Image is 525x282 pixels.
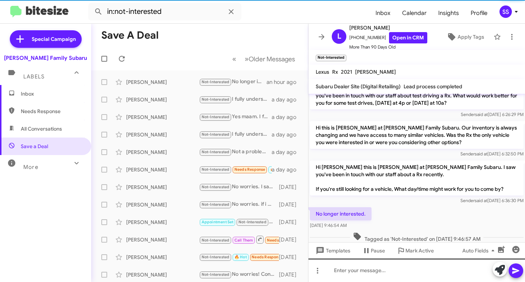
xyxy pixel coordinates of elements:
[370,3,396,24] a: Inbox
[199,218,279,226] div: Yes sir. What did you end up purchasing?
[279,201,302,208] div: [DATE]
[460,198,524,203] span: Sender [DATE] 6:36:30 PM
[234,255,247,259] span: 🔥 Hot
[371,244,385,257] span: Pause
[23,73,44,80] span: Labels
[199,95,272,104] div: I fully understand. I hope you have a great rest of your day!
[267,78,302,86] div: an hour ago
[202,132,230,137] span: Not-Interested
[310,161,524,196] p: Hi [PERSON_NAME] this is [PERSON_NAME] at [PERSON_NAME] Family Subaru. I saw you've been in touch...
[310,82,524,109] p: Hi [PERSON_NAME] this is [PERSON_NAME] at [PERSON_NAME] Family Subaru. I saw you've been in touch...
[314,244,350,257] span: Templates
[126,131,199,138] div: [PERSON_NAME]
[350,232,483,243] span: Tagged as 'Not-Interested' on [DATE] 9:46:57 AM
[202,238,230,243] span: Not-Interested
[126,166,199,173] div: [PERSON_NAME]
[232,54,236,63] span: «
[355,69,396,75] span: [PERSON_NAME]
[202,150,230,154] span: Not-Interested
[199,78,267,86] div: No longer interested.
[272,113,302,121] div: a day ago
[199,130,272,139] div: I fully understand. I hope you have a great rest of your day!
[21,108,83,115] span: Needs Response
[460,151,524,157] span: Sender [DATE] 6:32:50 PM
[202,272,230,277] span: Not-Interested
[475,112,488,117] span: said at
[202,115,230,119] span: Not-Interested
[267,238,298,243] span: Needs Response
[199,148,272,156] div: Not a problem. You qualify for our Trade up advantage program also. Would you like to discuss this?
[389,32,427,43] a: Open in CRM
[310,207,372,220] p: No longer interested.
[499,5,512,18] div: SS
[332,69,338,75] span: Rx
[88,3,241,20] input: Search
[493,5,517,18] button: SS
[21,143,48,150] span: Save a Deal
[228,51,241,66] button: Previous
[279,236,302,243] div: [DATE]
[126,148,199,156] div: [PERSON_NAME]
[202,97,230,102] span: Not-Interested
[279,184,302,191] div: [DATE]
[404,83,462,90] span: Lead process completed
[349,43,427,51] span: More Than 90 Days Old
[356,244,391,257] button: Pause
[202,80,230,84] span: Not-Interested
[465,3,493,24] a: Profile
[199,235,279,244] div: Inbound Call
[234,238,253,243] span: Call Them
[199,200,279,209] div: No worries. if i may ask what did you end up purchasing?
[475,151,487,157] span: said at
[4,54,87,62] div: [PERSON_NAME] Family Subaru
[10,30,82,48] a: Special Campaign
[252,255,283,259] span: Needs Response
[126,78,199,86] div: [PERSON_NAME]
[432,3,465,24] a: Insights
[391,244,440,257] button: Mark Active
[272,131,302,138] div: a day ago
[21,90,83,97] span: Inbox
[461,112,524,117] span: Sender [DATE] 6:26:29 PM
[202,202,230,207] span: Not-Interested
[456,244,503,257] button: Auto Fields
[337,31,341,42] span: L
[310,223,347,228] span: [DATE] 9:46:54 AM
[199,253,279,261] div: Thanks you too
[279,271,302,278] div: [DATE]
[272,166,302,173] div: a day ago
[234,167,265,172] span: Needs Response
[202,167,230,172] span: Not-Interested
[126,201,199,208] div: [PERSON_NAME]
[126,96,199,103] div: [PERSON_NAME]
[396,3,432,24] a: Calendar
[32,35,76,43] span: Special Campaign
[272,96,302,103] div: a day ago
[126,254,199,261] div: [PERSON_NAME]
[405,244,434,257] span: Mark Active
[202,255,230,259] span: Not-Interested
[228,51,299,66] nav: Page navigation example
[199,183,279,191] div: No worries. I saw that you were texting Trey that it wouldn't work for you. I just want to see ho...
[21,125,62,132] span: All Conversations
[23,164,38,170] span: More
[101,30,159,41] h1: Save a Deal
[126,113,199,121] div: [PERSON_NAME]
[199,165,272,174] div: Thank!
[349,32,427,43] span: [PHONE_NUMBER]
[316,69,329,75] span: Lexus
[126,271,199,278] div: [PERSON_NAME]
[126,184,199,191] div: [PERSON_NAME]
[202,185,230,189] span: Not-Interested
[462,244,497,257] span: Auto Fields
[308,244,356,257] button: Templates
[316,55,346,61] small: Not-Interested
[126,219,199,226] div: [PERSON_NAME]
[270,167,283,172] span: 🔥 Hot
[238,220,267,224] span: Not-Interested
[126,236,199,243] div: [PERSON_NAME]
[341,69,352,75] span: 2021
[316,83,401,90] span: Subaru Dealer Site (Digital Retailing)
